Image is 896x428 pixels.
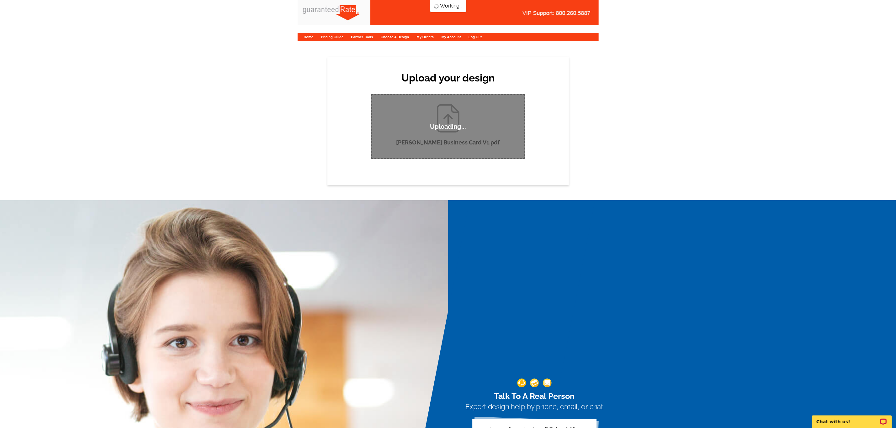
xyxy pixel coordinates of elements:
[517,378,526,387] img: support-img-1.png
[434,4,439,9] img: loading...
[465,403,603,411] h3: Expert design help by phone, email, or chat
[442,35,461,39] a: My Account
[351,35,373,39] a: Partner Tools
[365,72,531,84] h2: Upload your design
[321,35,344,39] a: Pricing Guide
[381,35,409,39] a: Choose A Design
[808,408,896,428] iframe: LiveChat chat widget
[304,35,314,39] a: Home
[543,378,551,387] img: support-img-3_1.png
[530,378,539,387] img: support-img-2.png
[469,35,482,39] a: Log Out
[417,35,434,39] a: My Orders
[430,123,466,131] p: Uploading...
[465,391,603,401] h2: Talk To A Real Person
